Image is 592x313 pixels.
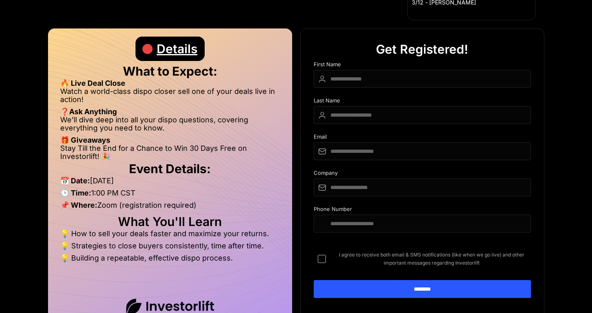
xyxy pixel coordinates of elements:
strong: What to Expect: [123,64,217,78]
div: First Name [314,61,531,70]
li: Zoom (registration required) [60,201,280,213]
li: Watch a world-class dispo closer sell one of your deals live in action! [60,87,280,108]
strong: 🎁 Giveaways [60,136,110,144]
li: We’ll dive deep into all your dispo questions, covering everything you need to know. [60,116,280,136]
li: Stay Till the End for a Chance to Win 30 Days Free on Investorlift! 🎉 [60,144,280,161]
form: DIspo Day Main Form [314,61,531,311]
strong: Event Details: [129,161,211,176]
strong: ❓Ask Anything [60,107,117,116]
li: 1:00 PM CST [60,189,280,201]
div: Phone Number [314,206,531,215]
li: 💡 Strategies to close buyers consistently, time after time. [60,242,280,254]
div: Company [314,170,531,178]
li: [DATE] [60,177,280,189]
li: 💡 Building a repeatable, effective dispo process. [60,254,280,262]
strong: 📌 Where: [60,201,97,209]
div: Details [157,37,197,61]
div: Email [314,134,531,142]
h2: What You'll Learn [60,217,280,226]
div: Last Name [314,98,531,106]
span: I agree to receive both email & SMS notifications (like when we go live) and other important mess... [332,251,531,267]
strong: 🔥 Live Deal Close [60,79,125,87]
div: Get Registered! [376,37,468,61]
strong: 🕒 Time: [60,189,91,197]
li: 💡 How to sell your deals faster and maximize your returns. [60,230,280,242]
strong: 📅 Date: [60,176,90,185]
